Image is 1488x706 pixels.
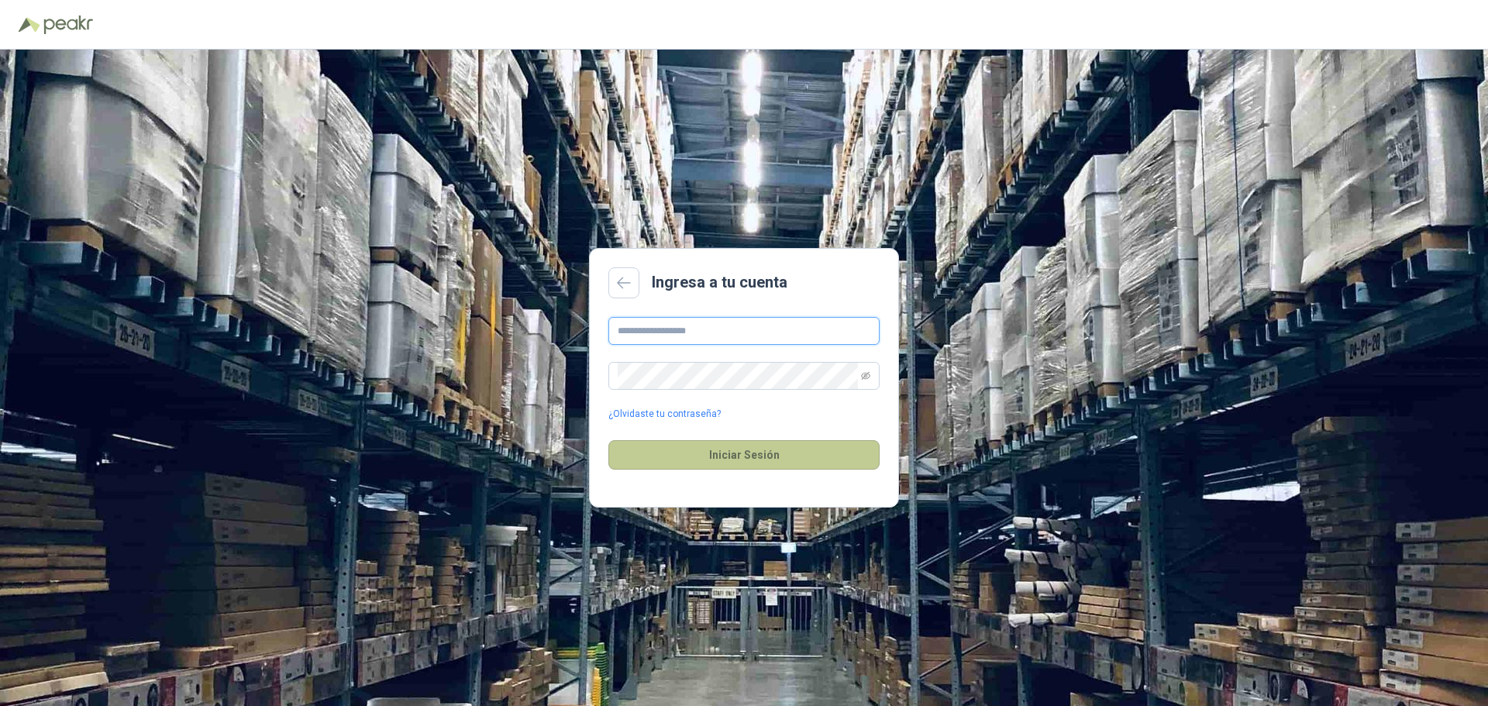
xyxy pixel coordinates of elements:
img: Logo [19,17,40,33]
h2: Ingresa a tu cuenta [652,270,787,294]
img: Peakr [43,15,93,34]
span: eye-invisible [861,371,870,381]
button: Iniciar Sesión [608,440,880,470]
a: ¿Olvidaste tu contraseña? [608,407,721,422]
